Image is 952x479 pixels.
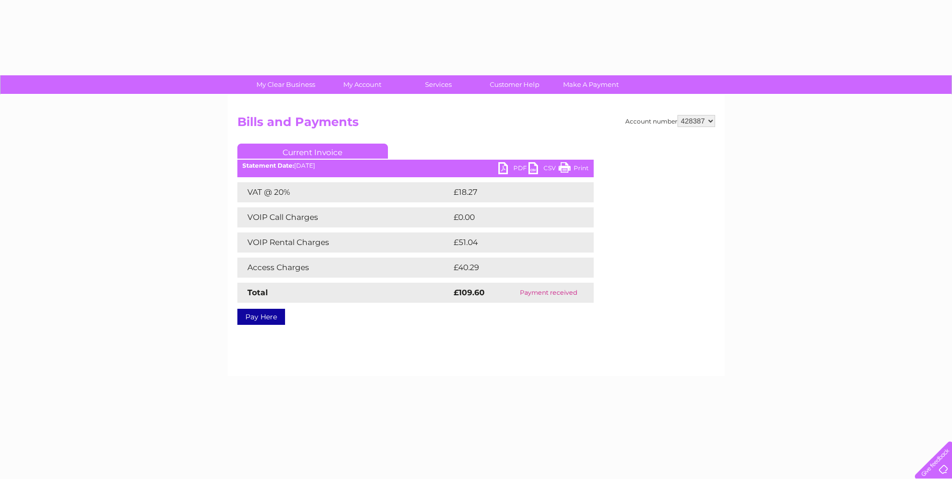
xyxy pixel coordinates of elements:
a: Current Invoice [237,144,388,159]
a: Customer Help [473,75,556,94]
td: £51.04 [451,232,573,253]
a: Pay Here [237,309,285,325]
a: CSV [528,162,559,177]
a: My Clear Business [244,75,327,94]
div: [DATE] [237,162,594,169]
strong: Total [247,288,268,297]
a: Print [559,162,589,177]
td: Access Charges [237,258,451,278]
td: VAT @ 20% [237,182,451,202]
div: Account number [625,115,715,127]
td: Payment received [503,283,594,303]
td: £40.29 [451,258,574,278]
a: Services [397,75,480,94]
td: VOIP Call Charges [237,207,451,227]
a: Make A Payment [550,75,632,94]
a: My Account [321,75,403,94]
strong: £109.60 [454,288,485,297]
h2: Bills and Payments [237,115,715,134]
td: £0.00 [451,207,571,227]
td: £18.27 [451,182,573,202]
td: VOIP Rental Charges [237,232,451,253]
a: PDF [498,162,528,177]
b: Statement Date: [242,162,294,169]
